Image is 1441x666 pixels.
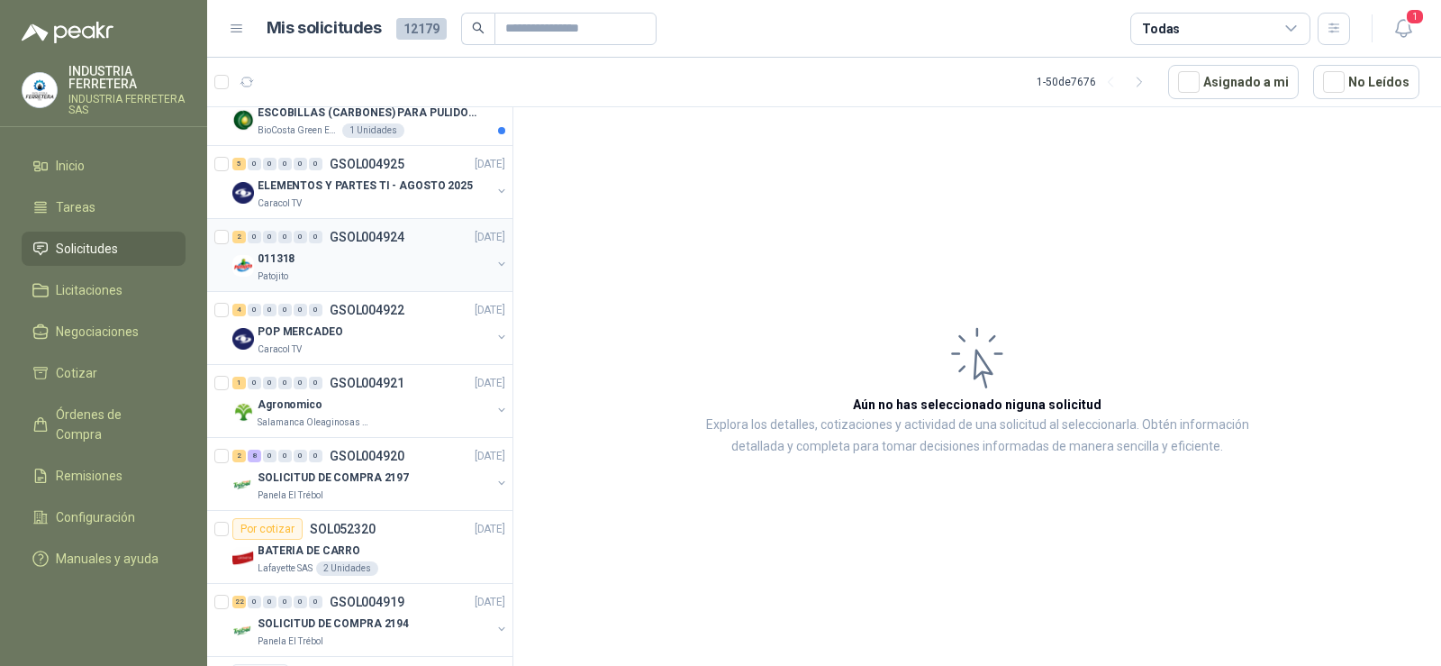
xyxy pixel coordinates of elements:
span: Manuales y ayuda [56,549,159,569]
div: 0 [278,158,292,170]
div: 1 Unidades [342,123,404,138]
p: GSOL004924 [330,231,404,243]
span: Solicitudes [56,239,118,259]
div: 0 [278,450,292,462]
div: 0 [294,377,307,389]
div: 0 [278,231,292,243]
div: 2 [232,450,246,462]
p: Caracol TV [258,342,302,357]
p: BATERIA DE CARRO [258,543,360,560]
img: Company Logo [23,73,57,107]
p: [DATE] [475,521,505,538]
a: Cotizar [22,356,186,390]
div: 0 [263,377,276,389]
img: Company Logo [232,182,254,204]
div: 4 [232,304,246,316]
div: 22 [232,596,246,608]
div: 0 [263,158,276,170]
div: 0 [309,158,322,170]
img: Company Logo [232,109,254,131]
a: Por cotizarSOL052320[DATE] Company LogoBATERIA DE CARROLafayette SAS2 Unidades [207,511,512,584]
p: Lafayette SAS [258,561,313,576]
div: 0 [248,377,261,389]
a: Órdenes de Compra [22,397,186,452]
div: 0 [278,304,292,316]
span: Remisiones [56,466,122,486]
a: 4 0 0 0 0 0 GSOL004922[DATE] Company LogoPOP MERCADEOCaracol TV [232,299,509,357]
p: SOL052320 [310,523,376,535]
button: Asignado a mi [1168,65,1299,99]
a: Configuración [22,500,186,534]
p: BioCosta Green Energy S.A.S [258,123,339,138]
div: 0 [294,304,307,316]
div: Por cotizar [232,518,303,540]
div: 0 [278,377,292,389]
div: 0 [309,450,322,462]
p: GSOL004925 [330,158,404,170]
p: [DATE] [475,448,505,465]
a: 5 0 0 0 0 0 GSOL004925[DATE] Company LogoELEMENTOS Y PARTES TI - AGOSTO 2025Caracol TV [232,153,509,211]
a: Solicitudes [22,232,186,266]
div: 0 [309,596,322,608]
div: 2 Unidades [316,561,378,576]
button: No Leídos [1313,65,1419,99]
a: 1 0 0 0 0 0 GSOL004921[DATE] Company LogoAgronomicoSalamanca Oleaginosas SAS [232,372,509,430]
a: 2 0 0 0 0 0 GSOL004924[DATE] Company Logo011318Patojito [232,226,509,284]
span: Configuración [56,507,135,527]
p: Caracol TV [258,196,302,211]
a: Remisiones [22,459,186,493]
a: Licitaciones [22,273,186,307]
p: Panela El Trébol [258,634,323,649]
div: 0 [263,231,276,243]
span: 1 [1405,8,1425,25]
p: INDUSTRIA FERRETERA SAS [68,94,186,115]
p: SOLICITUD DE COMPRA 2194 [258,616,409,633]
span: Licitaciones [56,280,122,300]
p: SOLICITUD DE COMPRA 2197 [258,470,409,487]
span: Negociaciones [56,322,139,342]
p: GSOL004922 [330,304,404,316]
p: Panela El Trébol [258,488,323,503]
div: 0 [294,596,307,608]
p: Salamanca Oleaginosas SAS [258,415,371,430]
div: 0 [248,231,261,243]
span: Órdenes de Compra [56,405,168,444]
span: search [472,22,485,34]
a: Manuales y ayuda [22,542,186,576]
div: 0 [263,596,276,608]
p: [DATE] [475,229,505,246]
div: 0 [294,158,307,170]
a: Negociaciones [22,315,186,349]
p: [DATE] [475,302,505,319]
p: Explora los detalles, cotizaciones y actividad de una solicitud al seleccionarla. Obtén informaci... [693,415,1261,458]
img: Company Logo [232,620,254,642]
h1: Mis solicitudes [267,15,382,41]
p: GSOL004920 [330,450,404,462]
img: Company Logo [232,255,254,277]
div: 5 [232,158,246,170]
p: [DATE] [475,375,505,392]
div: 0 [278,596,292,608]
a: 22 0 0 0 0 0 GSOL004919[DATE] Company LogoSOLICITUD DE COMPRA 2194Panela El Trébol [232,591,509,649]
div: Todas [1142,19,1180,39]
p: POP MERCADEO [258,324,343,341]
div: 2 [232,231,246,243]
div: 0 [263,304,276,316]
a: Inicio [22,149,186,183]
div: 0 [309,377,322,389]
img: Company Logo [232,328,254,350]
div: 0 [309,231,322,243]
p: GSOL004921 [330,377,404,389]
p: 011318 [258,251,295,268]
span: Inicio [56,156,85,176]
div: 0 [248,158,261,170]
div: 0 [294,450,307,462]
div: 0 [309,304,322,316]
div: 1 [232,377,246,389]
p: [DATE] [475,594,505,611]
span: Tareas [56,197,95,217]
p: Patojito [258,269,288,284]
button: 1 [1387,13,1419,45]
p: ESCOBILLAS (CARBONES) PARA PULIDORA DEWALT [258,105,482,122]
p: Agronomico [258,397,322,414]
